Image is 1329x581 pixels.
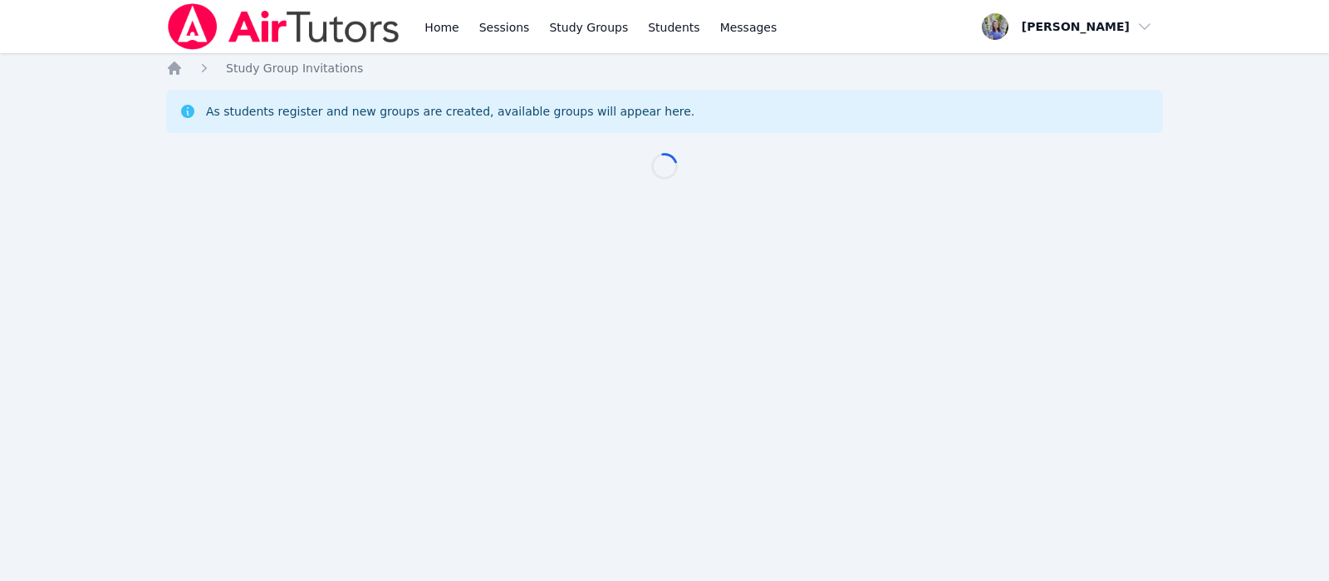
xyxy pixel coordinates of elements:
span: Study Group Invitations [226,62,363,75]
span: Messages [720,19,777,36]
img: Air Tutors [166,3,401,50]
a: Study Group Invitations [226,60,363,76]
nav: Breadcrumb [166,60,1163,76]
div: As students register and new groups are created, available groups will appear here. [206,103,694,120]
